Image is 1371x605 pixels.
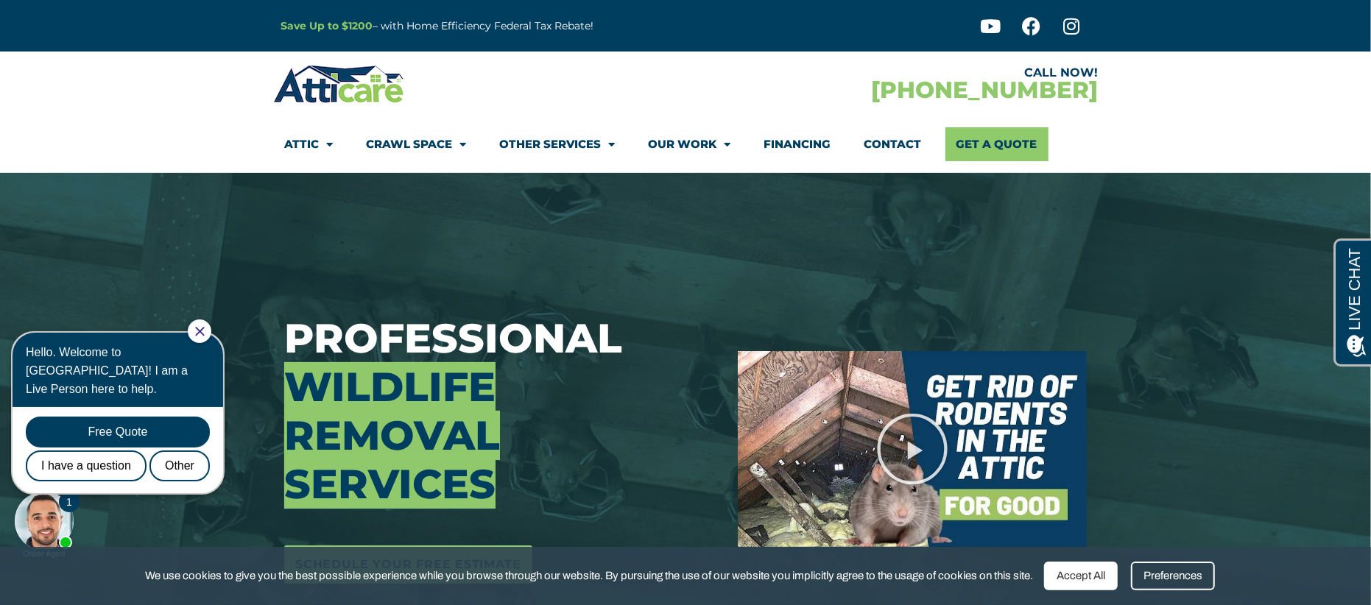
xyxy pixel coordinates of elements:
[284,127,333,161] a: Attic
[7,318,243,561] iframe: Chat Invitation
[281,19,373,32] a: Save Up to $1200
[366,127,466,161] a: Crawl Space
[284,127,1087,161] nav: Menu
[648,127,730,161] a: Our Work
[685,67,1098,79] div: CALL NOW!
[281,18,758,35] p: – with Home Efficiency Federal Tax Rebate!
[1044,562,1118,590] div: Accept All
[499,127,615,161] a: Other Services
[284,545,532,584] a: Schedule Your Free Estimate
[36,12,119,30] span: Opens a chat window
[284,362,500,509] span: Wildlife Removal Services
[1131,562,1215,590] div: Preferences
[764,127,831,161] a: Financing
[284,314,716,509] h3: Professional
[145,567,1033,585] span: We use cookies to give you the best possible experience while you browse through our website. By ...
[945,127,1048,161] a: Get A Quote
[875,412,949,486] div: Play Video
[864,127,921,161] a: Contact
